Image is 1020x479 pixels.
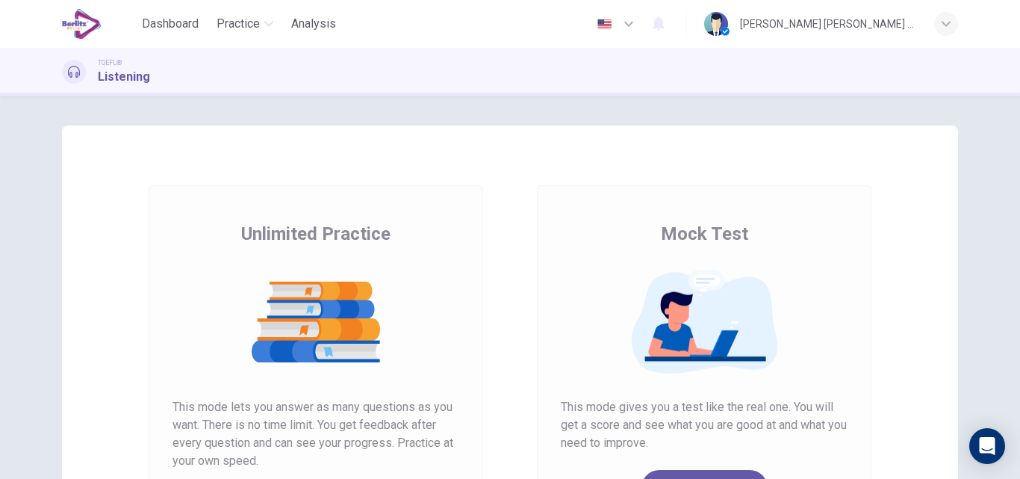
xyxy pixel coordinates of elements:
[62,9,136,39] a: EduSynch logo
[241,222,391,246] span: Unlimited Practice
[704,12,728,36] img: Profile picture
[291,15,336,33] span: Analysis
[740,15,916,33] div: [PERSON_NAME] [PERSON_NAME] Toledo
[661,222,748,246] span: Mock Test
[595,19,614,30] img: en
[285,10,342,37] button: Analysis
[142,15,199,33] span: Dashboard
[62,9,102,39] img: EduSynch logo
[172,398,459,470] span: This mode lets you answer as many questions as you want. There is no time limit. You get feedback...
[98,58,122,68] span: TOEFL®
[98,68,150,86] h1: Listening
[136,10,205,37] button: Dashboard
[561,398,848,452] span: This mode gives you a test like the real one. You will get a score and see what you are good at a...
[969,428,1005,464] div: Open Intercom Messenger
[211,10,279,37] button: Practice
[217,15,260,33] span: Practice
